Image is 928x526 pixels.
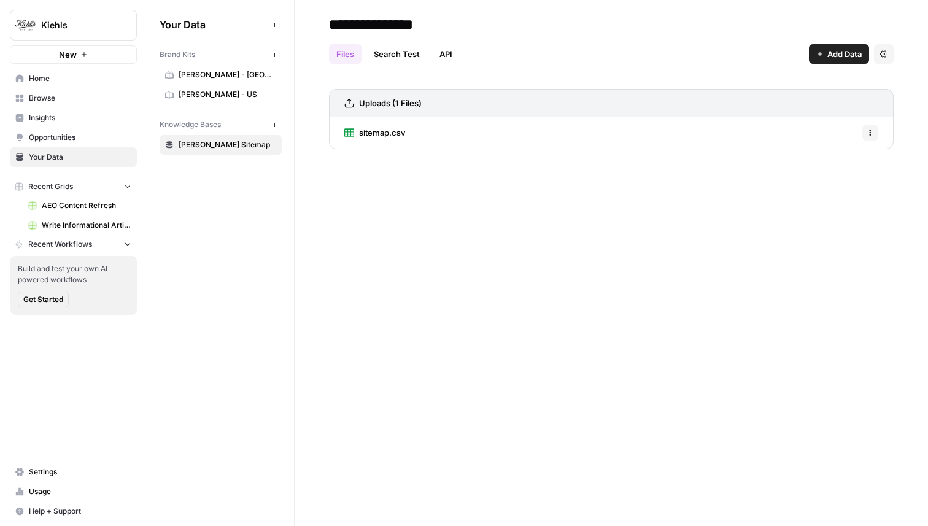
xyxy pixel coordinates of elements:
a: Browse [10,88,137,108]
span: Write Informational Article [42,220,131,231]
a: Home [10,69,137,88]
span: Add Data [827,48,862,60]
span: [PERSON_NAME] - [GEOGRAPHIC_DATA] [179,69,276,80]
a: Usage [10,482,137,501]
span: [PERSON_NAME] - US [179,89,276,100]
a: [PERSON_NAME] Sitemap [160,135,282,155]
span: Build and test your own AI powered workflows [18,263,130,285]
a: Write Informational Article [23,215,137,235]
span: Recent Workflows [28,239,92,250]
button: Recent Grids [10,177,137,196]
button: Get Started [18,292,69,307]
span: Settings [29,466,131,478]
span: Recent Grids [28,181,73,192]
span: Usage [29,486,131,497]
a: API [432,44,460,64]
a: Files [329,44,362,64]
span: Help + Support [29,506,131,517]
span: Browse [29,93,131,104]
span: Home [29,73,131,84]
span: Brand Kits [160,49,195,60]
span: Opportunities [29,132,131,143]
img: Kiehls Logo [14,14,36,36]
span: New [59,48,77,61]
span: Insights [29,112,131,123]
a: Opportunities [10,128,137,147]
h3: Uploads (1 Files) [359,97,422,109]
a: [PERSON_NAME] - [GEOGRAPHIC_DATA] [160,65,282,85]
a: Your Data [10,147,137,167]
button: Recent Workflows [10,235,137,253]
a: [PERSON_NAME] - US [160,85,282,104]
a: Uploads (1 Files) [344,90,422,117]
a: Settings [10,462,137,482]
a: AEO Content Refresh [23,196,137,215]
span: Knowledge Bases [160,119,221,130]
button: Workspace: Kiehls [10,10,137,41]
span: Kiehls [41,19,115,31]
button: Help + Support [10,501,137,521]
span: Your Data [160,17,267,32]
span: sitemap.csv [359,126,405,139]
a: Insights [10,108,137,128]
span: Your Data [29,152,131,163]
a: Search Test [366,44,427,64]
span: AEO Content Refresh [42,200,131,211]
a: sitemap.csv [344,117,405,149]
button: Add Data [809,44,869,64]
button: New [10,45,137,64]
span: Get Started [23,294,63,305]
span: [PERSON_NAME] Sitemap [179,139,276,150]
